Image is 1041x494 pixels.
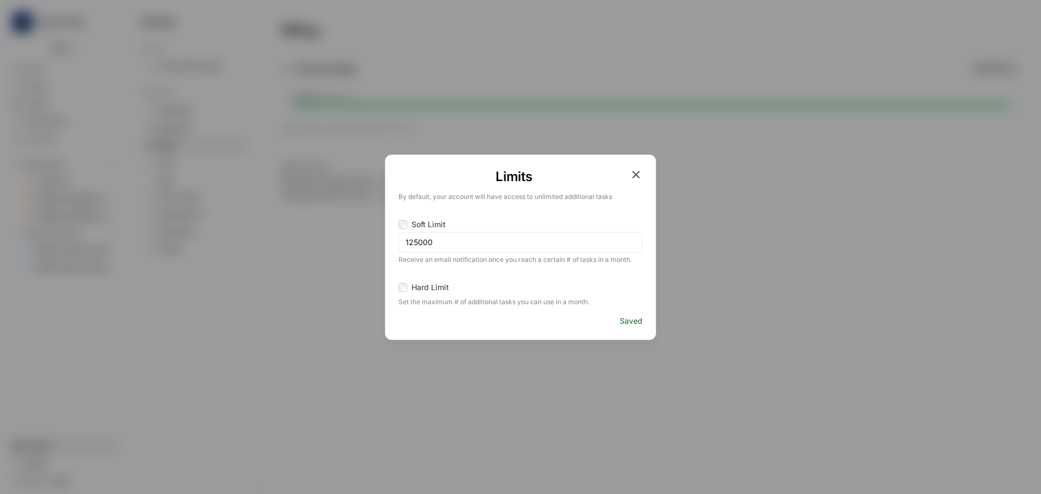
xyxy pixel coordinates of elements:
input: 0 [406,237,635,248]
input: Hard Limit [399,283,407,292]
span: Receive an email notification once you reach a certain # of tasks in a month. [399,253,642,265]
p: By default, your account will have access to unlimited additional tasks [399,190,642,202]
h1: Limits [399,168,629,185]
span: Soft Limit [412,219,446,230]
span: Saved [620,316,642,326]
span: Hard Limit [412,282,449,293]
input: Soft Limit [399,220,407,229]
span: Set the maximum # of additional tasks you can use in a month. [399,295,642,307]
